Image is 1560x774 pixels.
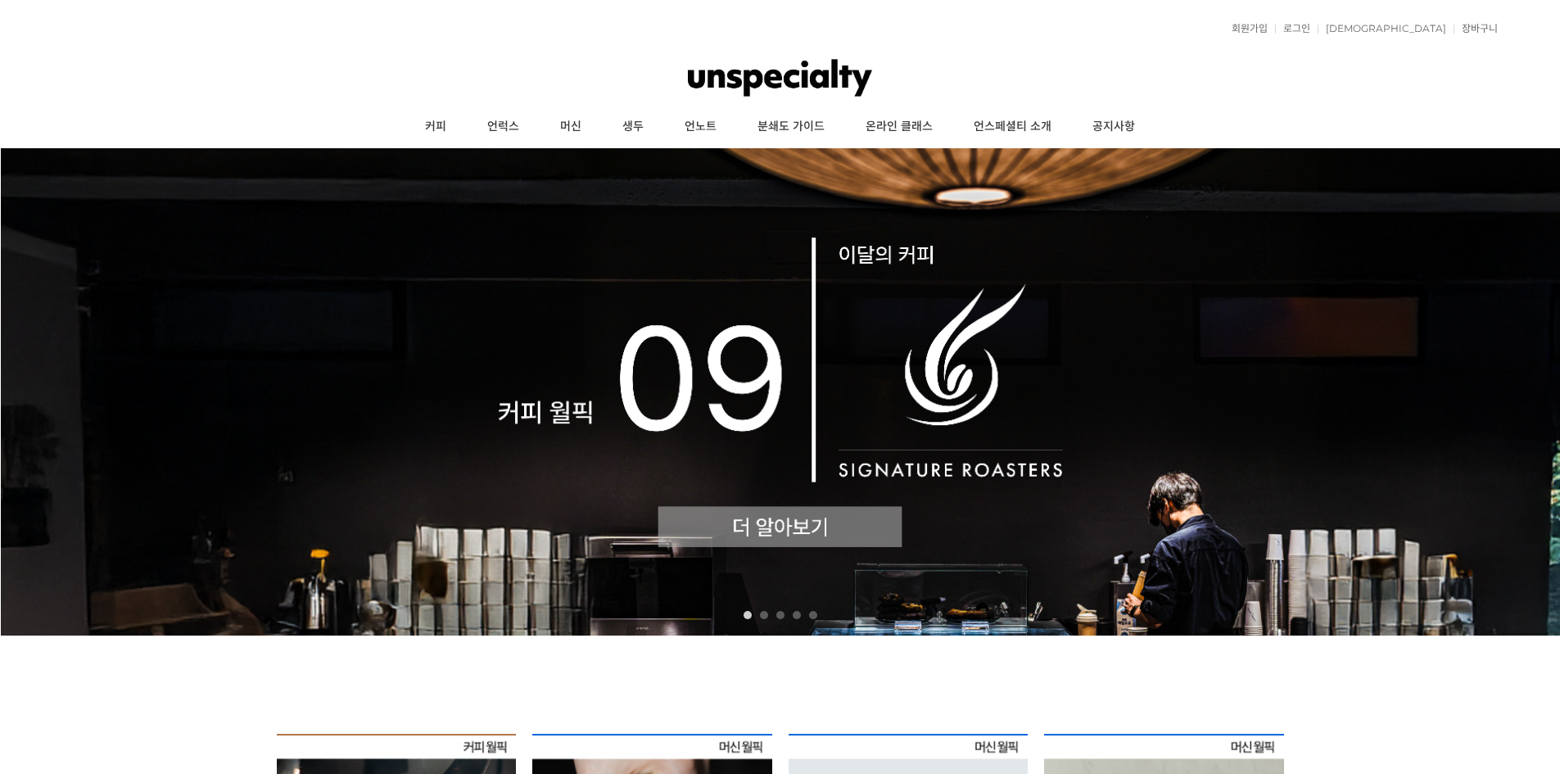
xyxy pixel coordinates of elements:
img: 언스페셜티 몰 [688,53,872,102]
a: 생두 [602,106,664,147]
a: 온라인 클래스 [845,106,953,147]
a: 회원가입 [1223,24,1268,34]
a: 분쇄도 가이드 [737,106,845,147]
a: 머신 [540,106,602,147]
a: 언노트 [664,106,737,147]
a: 3 [776,611,785,619]
a: 4 [793,611,801,619]
a: 장바구니 [1454,24,1498,34]
a: 5 [809,611,817,619]
a: 언럭스 [467,106,540,147]
a: 2 [760,611,768,619]
a: [DEMOGRAPHIC_DATA] [1318,24,1446,34]
a: 1 [744,611,752,619]
a: 공지사항 [1072,106,1155,147]
a: 커피 [405,106,467,147]
a: 로그인 [1275,24,1310,34]
a: 언스페셜티 소개 [953,106,1072,147]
